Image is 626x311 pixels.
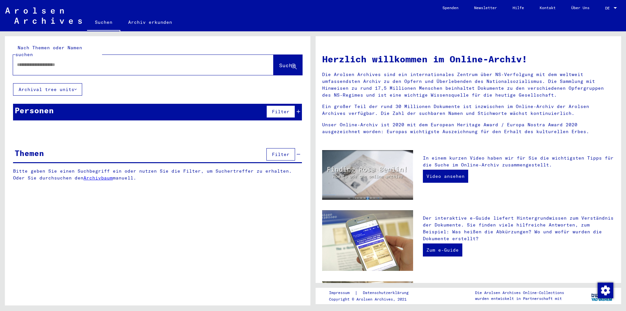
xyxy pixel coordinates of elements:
[475,290,564,296] p: Die Arolsen Archives Online-Collections
[272,151,290,157] span: Filter
[266,148,295,161] button: Filter
[598,283,613,298] img: Zustimmung ändern
[358,289,416,296] a: Datenschutzerklärung
[15,104,54,116] div: Personen
[5,8,82,24] img: Arolsen_neg.svg
[423,215,615,242] p: Der interaktive e-Guide liefert Hintergrundwissen zum Verständnis der Dokumente. Sie finden viele...
[423,155,615,168] p: In einem kurzen Video haben wir für Sie die wichtigsten Tipps für die Suche im Online-Archiv zusa...
[322,71,615,99] p: Die Arolsen Archives sind ein internationales Zentrum über NS-Verfolgung mit dem weltweit umfasse...
[15,45,82,57] mat-label: Nach Themen oder Namen suchen
[120,14,180,30] a: Archiv erkunden
[322,210,413,271] img: eguide.jpg
[15,147,44,159] div: Themen
[87,14,120,31] a: Suchen
[605,6,612,10] span: DE
[322,52,615,66] h1: Herzlich willkommen im Online-Archiv!
[279,62,295,69] span: Suche
[475,296,564,302] p: wurden entwickelt in Partnerschaft mit
[329,289,355,296] a: Impressum
[266,105,295,118] button: Filter
[83,175,113,181] a: Archivbaum
[423,243,462,257] a: Zum e-Guide
[13,83,82,96] button: Archival tree units
[13,168,302,181] p: Bitte geben Sie einen Suchbegriff ein oder nutzen Sie die Filter, um Suchertreffer zu erhalten. O...
[322,121,615,135] p: Unser Online-Archiv ist 2020 mit dem European Heritage Award / Europa Nostra Award 2020 ausgezeic...
[329,289,416,296] div: |
[272,109,290,115] span: Filter
[274,55,302,75] button: Suche
[322,103,615,117] p: Ein großer Teil der rund 30 Millionen Dokumente ist inzwischen im Online-Archiv der Arolsen Archi...
[329,296,416,302] p: Copyright © Arolsen Archives, 2021
[423,170,468,183] a: Video ansehen
[590,288,614,304] img: yv_logo.png
[322,150,413,200] img: video.jpg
